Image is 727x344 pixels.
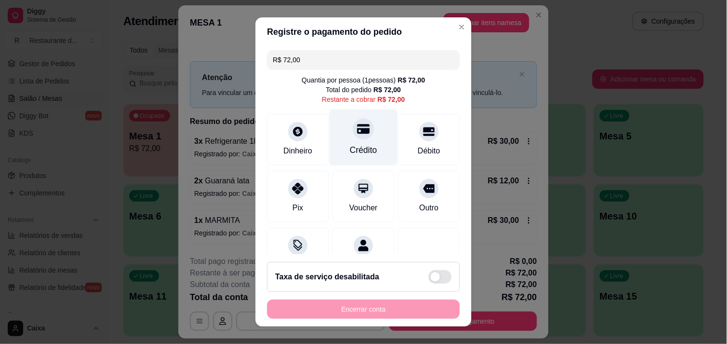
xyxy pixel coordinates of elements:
button: Close [454,19,470,35]
div: Débito [418,145,440,157]
div: Voucher [350,202,378,214]
header: Registre o pagamento do pedido [256,17,471,46]
div: Quantia por pessoa ( 1 pessoas) [302,75,425,85]
div: Dinheiro [283,145,312,157]
div: R$ 72,00 [374,85,401,95]
div: Restante a cobrar [322,95,405,104]
div: Crédito [350,144,377,156]
div: Total do pedido [326,85,401,95]
input: Ex.: hambúrguer de cordeiro [273,50,454,69]
div: Outro [419,202,439,214]
div: R$ 72,00 [377,95,405,104]
div: Pix [293,202,303,214]
h2: Taxa de serviço desabilitada [275,271,379,283]
div: R$ 72,00 [398,75,425,85]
